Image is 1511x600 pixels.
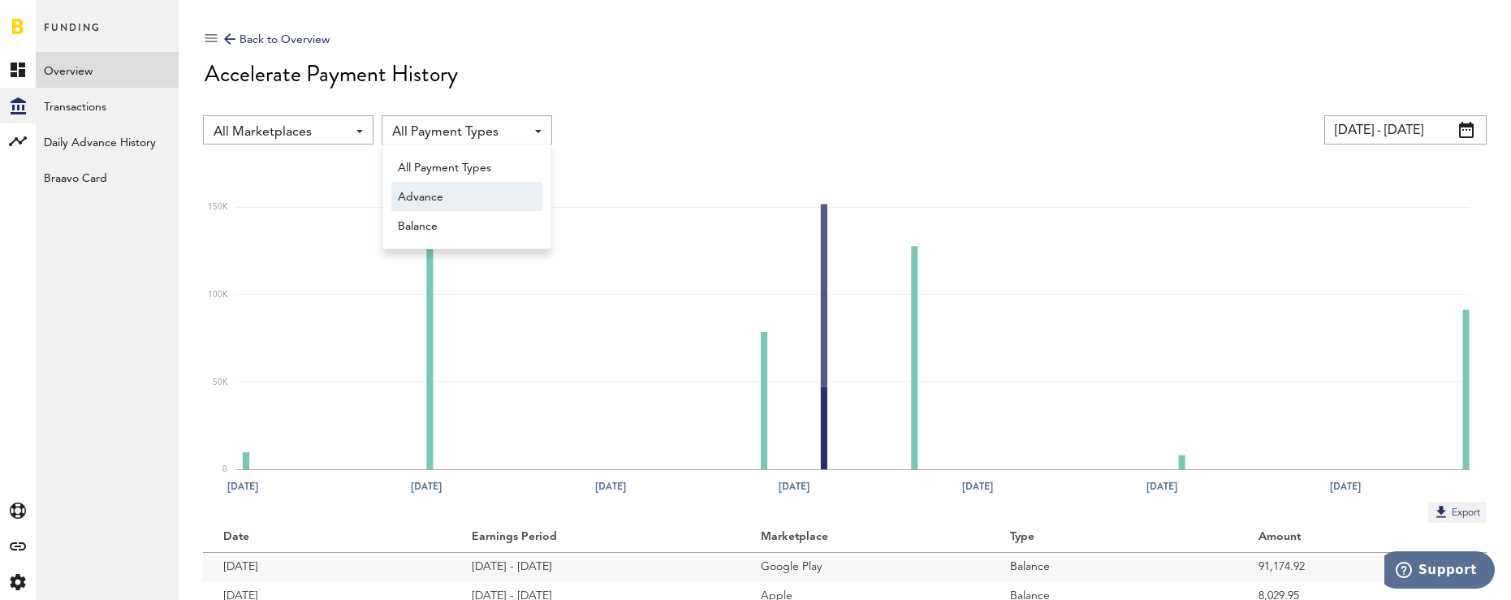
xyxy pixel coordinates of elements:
[205,61,1487,87] div: Accelerate Payment History
[227,479,258,494] text: [DATE]
[224,30,330,50] div: Back to Overview
[779,479,809,494] text: [DATE]
[1428,502,1487,523] button: Export
[411,479,442,494] text: [DATE]
[398,213,536,240] span: Balance
[36,159,179,195] a: Braavo Card
[36,52,179,88] a: Overview
[223,531,251,542] ng-transclude: Date
[222,465,227,473] text: 0
[472,531,559,542] ng-transclude: Earnings Period
[1238,552,1487,581] td: 91,174.92
[36,88,179,123] a: Transactions
[451,552,740,581] td: [DATE] - [DATE]
[213,378,228,386] text: 50K
[1433,503,1449,520] img: Export
[391,153,542,182] a: All Payment Types
[1384,551,1495,592] iframe: Opens a widget where you can find more information
[990,552,1238,581] td: Balance
[208,291,228,299] text: 100K
[962,479,993,494] text: [DATE]
[1146,479,1177,494] text: [DATE]
[44,18,101,52] span: Funding
[214,119,347,146] span: All Marketplaces
[761,531,830,542] ng-transclude: Marketplace
[398,183,536,211] span: Advance
[391,182,542,211] a: Advance
[1010,531,1036,542] ng-transclude: Type
[203,552,451,581] td: [DATE]
[208,203,228,211] text: 150K
[1330,479,1361,494] text: [DATE]
[36,123,179,159] a: Daily Advance History
[391,211,542,240] a: Balance
[398,154,536,182] span: All Payment Types
[1258,531,1302,542] ng-transclude: Amount
[595,479,626,494] text: [DATE]
[740,552,989,581] td: Google Play
[392,119,525,146] span: All Payment Types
